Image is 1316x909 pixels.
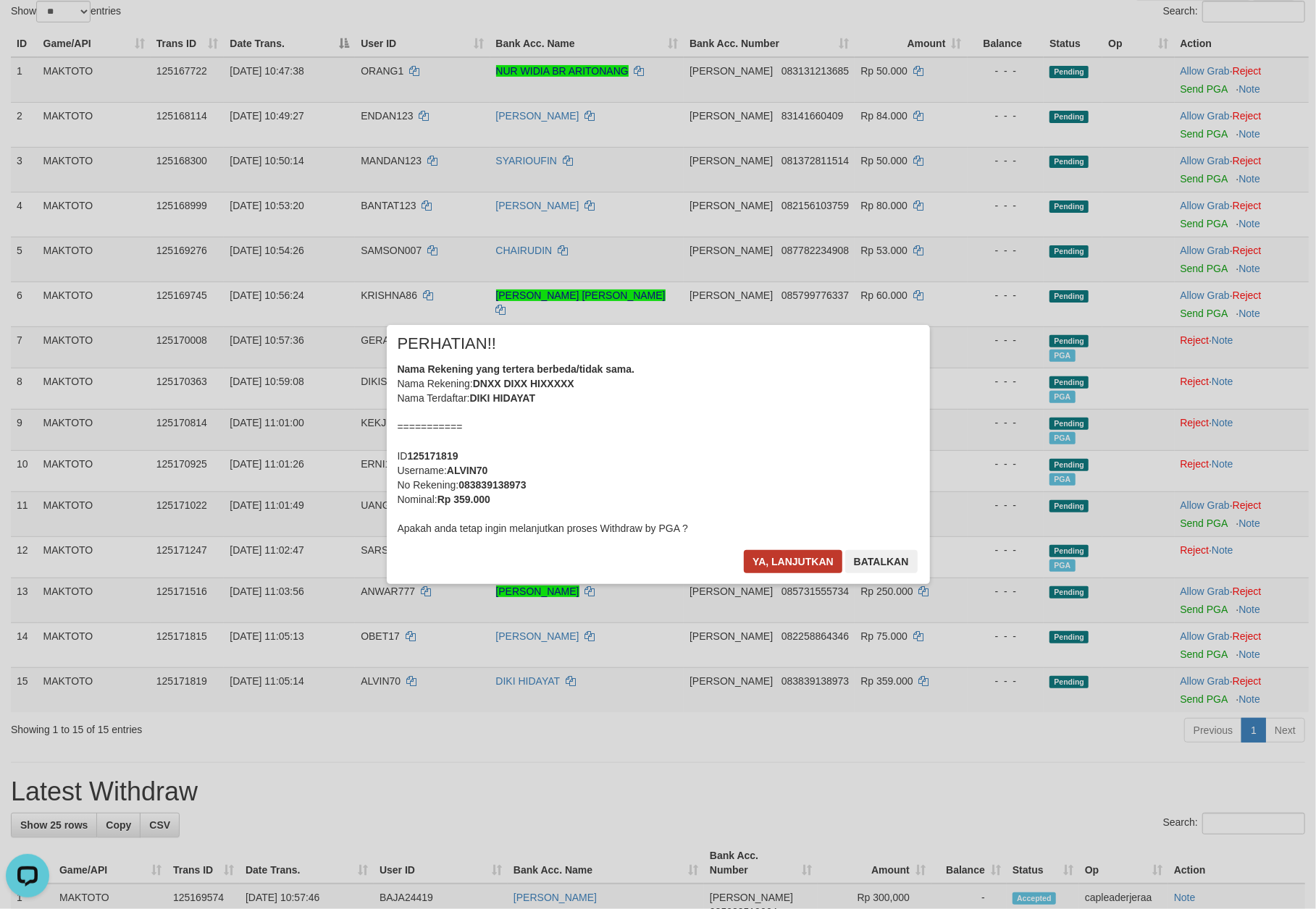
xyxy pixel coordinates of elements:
b: 125171819 [408,450,458,462]
b: DIKI HIDAYAT [470,392,536,404]
b: ALVIN70 [447,465,488,476]
button: Open LiveChat chat widget [6,6,49,49]
div: Nama Rekening: Nama Terdaftar: =========== ID Username: No Rekening: Nominal: Apakah anda tetap i... [398,362,919,536]
button: Ya, lanjutkan [744,550,842,573]
b: Nama Rekening yang tertera berbeda/tidak sama. [398,363,635,375]
b: Rp 359.000 [437,494,490,505]
button: Batalkan [845,550,918,573]
span: PERHATIAN!! [398,337,497,351]
b: 083839138973 [458,479,526,491]
b: DNXX DIXX HIXXXXX [473,378,574,389]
